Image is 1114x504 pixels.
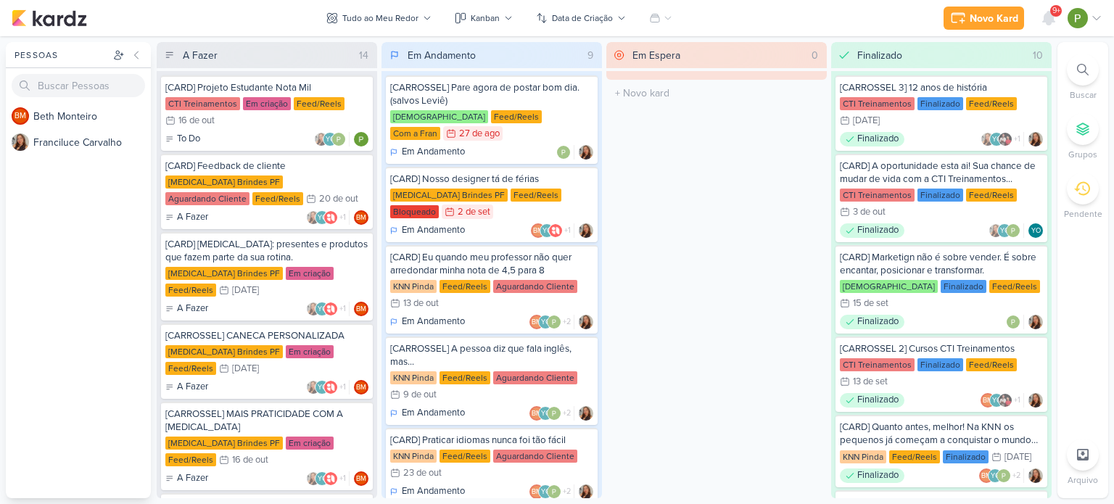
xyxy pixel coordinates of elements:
div: Feed/Reels [966,97,1017,110]
div: KNN Pinda [390,280,437,293]
img: Allegra Plásticos e Brindes Personalizados [323,302,338,316]
p: YO [542,228,552,235]
p: Finalizado [857,132,899,146]
div: Feed/Reels [440,450,490,463]
div: [CARROSSEL 3] 12 anos de história [840,81,1043,94]
div: 0 [806,48,824,63]
p: Buscar [1070,88,1097,102]
div: [CARROSSEL] A pessoa diz que fala inglês, mas... [390,342,593,368]
span: 9+ [1052,5,1060,17]
div: [DATE] [232,286,259,295]
div: [CARD] A oportunidade esta ai! Sua chance de mudar de vida com a CTI Treinamentos... [840,160,1043,186]
div: Feed/Reels [294,97,344,110]
div: Yasmin Oliveira [315,380,329,394]
p: Arquivo [1068,474,1098,487]
p: YO [1031,228,1041,235]
div: [CARROSSEL 2] Cursos CTI Treinamentos [840,342,1043,355]
div: Colaboradores: Beth Monteiro, Yasmin Oliveira, Paloma Paixão Designer, knnpinda@gmail.com, financ... [529,406,574,421]
div: [DATE] [1004,453,1031,462]
div: Yasmin Oliveira [538,315,553,329]
p: BM [15,112,26,120]
p: Grupos [1068,148,1097,161]
input: Buscar Pessoas [12,74,145,97]
div: 14 [353,48,374,63]
p: Finalizado [857,315,899,329]
p: YO [992,136,1002,144]
div: Colaboradores: Beth Monteiro, Yasmin Oliveira, Paloma Paixão Designer, knnpinda@gmail.com, financ... [979,468,1024,483]
div: Feed/Reels [440,371,490,384]
img: Franciluce Carvalho [579,223,593,238]
div: Beth Monteiro [979,468,994,483]
img: Franciluce Carvalho [306,380,321,394]
div: [CARROSSEL] CANECA PERSONALIZADA [165,329,368,342]
div: 20 de out [319,194,358,204]
div: Yasmin Oliveira [988,468,1002,483]
button: Novo Kard [944,7,1024,30]
div: Beth Monteiro [531,223,545,238]
div: Feed/Reels [966,358,1017,371]
div: Responsável: Beth Monteiro [354,380,368,394]
p: YO [318,306,327,313]
p: YO [1000,228,1010,235]
div: Em criação [286,267,334,280]
div: Beth Monteiro [354,302,368,316]
span: +1 [338,381,346,393]
img: kardz.app [12,9,87,27]
p: YO [326,136,335,144]
div: CTI Treinamentos [840,189,915,202]
div: Colaboradores: Paloma Paixão Designer [556,145,574,160]
img: Paloma Paixão Designer [331,132,346,146]
div: Feed/Reels [966,189,1017,202]
img: cti direção [998,393,1012,408]
div: 13 de out [403,299,439,308]
p: A Fazer [177,210,208,225]
p: YO [991,473,1000,480]
span: +1 [1012,133,1020,145]
p: A Fazer [177,302,208,316]
div: Responsável: Franciluce Carvalho [1028,468,1043,483]
span: +1 [1012,394,1020,406]
div: Responsável: Franciluce Carvalho [579,145,593,160]
div: Em Espera [632,48,680,63]
div: Em Andamento [390,406,465,421]
img: Franciluce Carvalho [314,132,329,146]
div: To Do [165,132,200,146]
div: Beth Monteiro [354,471,368,486]
p: Finalizado [857,468,899,483]
div: 27 de ago [459,129,500,139]
img: Allegra Plásticos e Brindes Personalizados [323,380,338,394]
img: Franciluce Carvalho [579,315,593,329]
img: Franciluce Carvalho [306,210,321,225]
img: Paloma Paixão Designer [354,132,368,146]
div: Colaboradores: Franciluce Carvalho, Yasmin Oliveira, Paloma Paixão Designer [314,132,350,146]
div: Colaboradores: Franciluce Carvalho, Yasmin Oliveira, Paloma Paixão Designer [989,223,1024,238]
div: A Fazer [165,210,208,225]
span: +2 [561,486,571,497]
div: Colaboradores: Franciluce Carvalho, Yasmin Oliveira, Allegra Plásticos e Brindes Personalizados, ... [306,380,350,394]
div: [MEDICAL_DATA] Brindes PF [165,175,283,189]
div: KNN Pinda [390,450,437,463]
div: Responsável: Franciluce Carvalho [1028,393,1043,408]
div: 3 de out [853,207,886,217]
div: Feed/Reels [889,450,940,463]
div: CTI Treinamentos [840,97,915,110]
p: Em Andamento [402,406,465,421]
div: A Fazer [165,471,208,486]
div: Bloqueado [390,205,439,218]
div: [CARROSSEL] MAIS PRATICIDADE COM A ALLEGRA [165,408,368,434]
div: 13 de set [853,377,888,387]
img: Franciluce Carvalho [1028,315,1043,329]
p: BM [356,306,366,313]
div: Yasmin Oliveira [1028,223,1043,238]
div: [CARD] Praticar idiomas nunca foi tão fácil [390,434,593,447]
div: Feed/Reels [165,453,216,466]
div: Beth Monteiro [354,210,368,225]
div: Colaboradores: Franciluce Carvalho, Yasmin Oliveira, cti direção, Paloma Paixão Designer [981,132,1024,146]
div: Em Andamento [390,145,465,160]
div: Feed/Reels [252,192,303,205]
div: Responsável: Paloma Paixão Designer [354,132,368,146]
div: Com a Fran [390,127,440,140]
div: Colaboradores: Paloma Paixão Designer [1006,315,1024,329]
span: +1 [563,225,571,236]
img: Paloma Paixão Designer [1068,8,1088,28]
